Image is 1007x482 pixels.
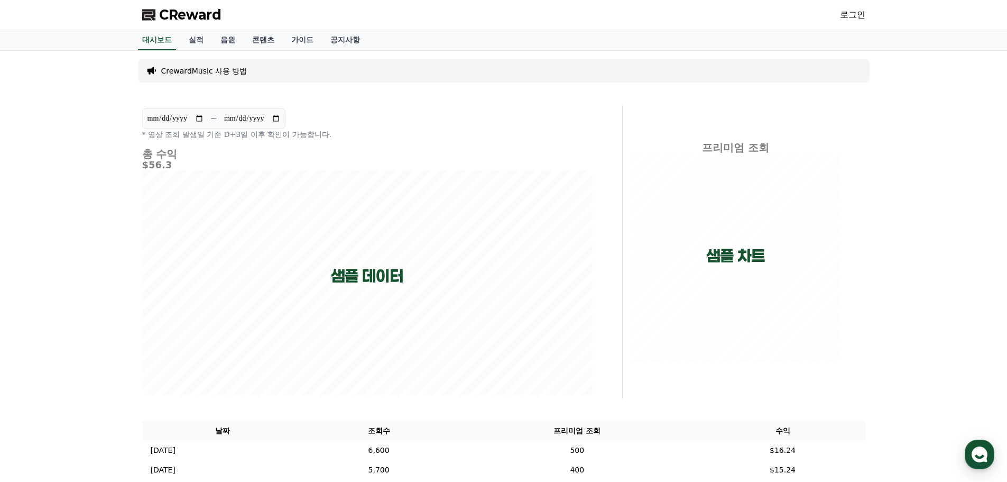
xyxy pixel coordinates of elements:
p: [DATE] [151,445,175,456]
th: 날짜 [142,421,304,441]
a: CrewardMusic 사용 방법 [161,66,247,76]
td: $15.24 [700,460,865,480]
td: 500 [454,441,700,460]
a: 로그인 [840,8,865,21]
td: 400 [454,460,700,480]
p: [DATE] [151,465,175,476]
h4: 총 수익 [142,148,593,160]
span: 설정 [163,351,176,360]
td: 6,600 [303,441,454,460]
th: 프리미엄 조회 [454,421,700,441]
a: 홈 [3,335,70,362]
p: ~ [210,112,217,125]
span: 홈 [33,351,40,360]
p: * 영상 조회 발생일 기준 D+3일 이후 확인이 가능합니다. [142,129,593,140]
a: 공지사항 [322,30,368,50]
a: 콘텐츠 [244,30,283,50]
p: 샘플 차트 [706,247,765,266]
h4: 프리미엄 조회 [631,142,840,153]
a: 설정 [136,335,203,362]
a: 대화 [70,335,136,362]
th: 수익 [700,421,865,441]
p: 샘플 데이터 [331,267,403,286]
span: CReward [159,6,221,23]
span: 대화 [97,352,109,360]
th: 조회수 [303,421,454,441]
h5: $56.3 [142,160,593,170]
a: 가이드 [283,30,322,50]
td: 5,700 [303,460,454,480]
a: CReward [142,6,221,23]
a: 음원 [212,30,244,50]
a: 실적 [180,30,212,50]
td: $16.24 [700,441,865,460]
a: 대시보드 [138,30,176,50]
